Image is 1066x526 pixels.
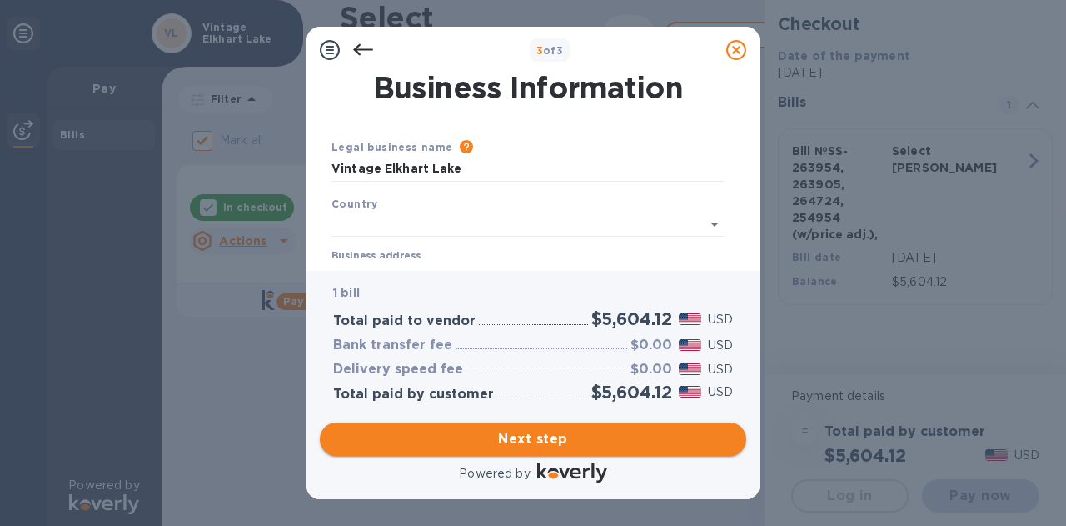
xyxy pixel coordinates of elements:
img: USD [679,313,701,325]
p: USD [708,337,733,354]
label: Business address [331,252,421,262]
span: 3 [536,44,543,57]
b: Country [331,198,378,210]
b: Legal business name [331,141,453,153]
h3: $0.00 [630,338,672,353]
h2: $5,604.12 [591,382,672,403]
img: USD [679,363,701,375]
img: USD [679,386,701,398]
img: Logo [537,463,607,483]
p: USD [708,311,733,328]
p: Powered by [459,465,530,483]
h3: Total paid to vendor [333,313,476,329]
img: USD [679,339,701,351]
p: USD [708,383,733,401]
h1: Business Information [328,70,728,105]
h3: Bank transfer fee [333,338,452,353]
h3: Total paid by customer [333,387,494,403]
b: 1 bill [333,286,360,299]
b: of 3 [536,44,564,57]
p: USD [708,361,733,378]
h3: Delivery speed fee [333,362,463,378]
button: Open [703,213,726,236]
span: Next step [333,429,733,449]
h2: $5,604.12 [591,308,672,329]
h3: $0.00 [630,362,672,378]
button: Next step [320,423,746,456]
